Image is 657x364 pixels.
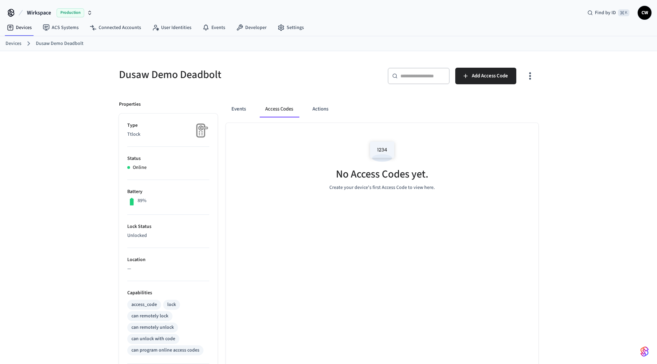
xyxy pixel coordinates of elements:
[119,101,141,108] p: Properties
[455,68,516,84] button: Add Access Code
[367,137,398,166] img: Access Codes Empty State
[272,21,309,34] a: Settings
[131,301,157,308] div: access_code
[36,40,83,47] a: Dusaw Demo Deadbolt
[329,184,435,191] p: Create your device's first Access Code to view here.
[127,223,209,230] p: Lock Status
[127,188,209,195] p: Battery
[582,7,635,19] div: Find by ID⌘ K
[131,347,199,354] div: can program online access codes
[226,101,538,117] div: ant example
[307,101,334,117] button: Actions
[119,68,325,82] h5: Dusaw Demo Deadbolt
[27,9,51,17] span: Wirkspace
[127,232,209,239] p: Unlocked
[231,21,272,34] a: Developer
[147,21,197,34] a: User Identities
[618,9,629,16] span: ⌘ K
[138,197,147,204] p: 89%
[131,335,175,343] div: can unlock with code
[131,324,174,331] div: can remotely unlock
[336,167,428,181] h5: No Access Codes yet.
[127,256,209,264] p: Location
[131,313,168,320] div: can remotely lock
[192,122,209,139] img: Placeholder Lock Image
[638,7,651,19] span: CW
[57,8,84,17] span: Production
[472,71,508,80] span: Add Access Code
[595,9,616,16] span: Find by ID
[127,155,209,162] p: Status
[1,21,37,34] a: Devices
[6,40,21,47] a: Devices
[167,301,176,308] div: lock
[127,289,209,297] p: Capabilities
[37,21,84,34] a: ACS Systems
[638,6,651,20] button: CW
[197,21,231,34] a: Events
[127,122,209,129] p: Type
[260,101,299,117] button: Access Codes
[84,21,147,34] a: Connected Accounts
[127,131,209,138] p: Ttlock
[133,164,147,171] p: Online
[640,346,649,357] img: SeamLogoGradient.69752ec5.svg
[127,265,209,272] p: —
[226,101,251,117] button: Events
